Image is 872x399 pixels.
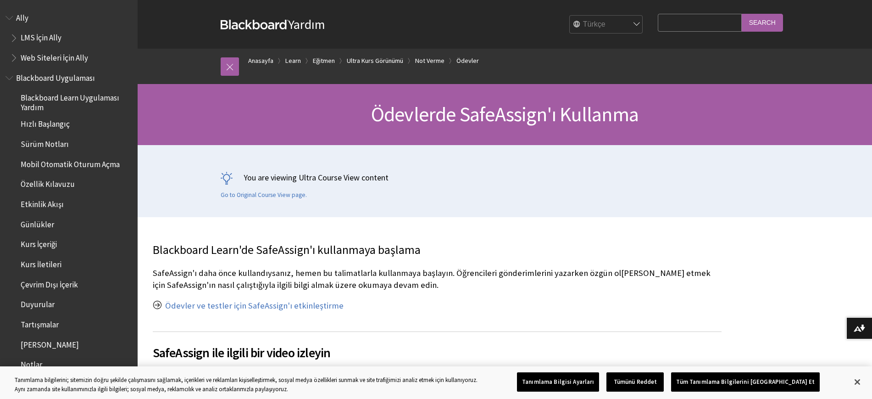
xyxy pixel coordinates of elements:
[371,101,639,127] span: Ödevlerde SafeAssign'ı Kullanma
[21,277,78,289] span: Çevrim Dışı İçerik
[153,242,722,259] p: Blackboard Learn'de SafeAssign'ı kullanmaya başlama
[6,10,132,66] nav: Book outline for Anthology Ally Help
[517,372,599,392] button: Tanımlama Bilgisi Ayarları
[21,90,131,112] span: Blackboard Learn Uygulaması Yardım
[456,55,479,67] a: Ödevler
[21,357,42,370] span: Notlar
[153,267,722,291] p: SafeAssign'ı daha önce kullandıysanız, hemen bu talimatlarla kullanmaya başlayın. Öğrencileri gön...
[21,197,64,209] span: Etkinlik Akışı
[21,117,70,129] span: Hızlı Başlangıç
[21,136,69,149] span: Sürüm Notları
[606,372,664,392] button: Tümünü Reddet
[221,191,307,199] a: Go to Original Course View page.
[313,55,335,67] a: Eğitmen
[153,332,722,362] h2: SafeAssign ile ilgili bir video izleyin
[21,257,61,269] span: Kurs İletileri
[221,172,789,183] p: You are viewing Ultra Course View content
[16,70,95,83] span: Blackboard Uygulaması
[21,50,88,62] span: Web Siteleri İçin Ally
[15,376,480,393] div: Tanımlama bilgilerini; sitemizin doğru şekilde çalışmasını sağlamak, içerikleri ve reklamları kiş...
[21,237,57,249] span: Kurs İçeriği
[21,177,75,189] span: Özellik Kılavuzu
[285,55,301,67] a: Learn
[21,157,120,169] span: Mobil Otomatik Oturum Açma
[570,16,643,34] select: Site Language Selector
[16,10,28,22] span: Ally
[21,30,61,43] span: LMS İçin Ally
[221,20,289,29] strong: Blackboard
[21,337,79,349] span: [PERSON_NAME]
[248,55,273,67] a: Anasayfa
[165,300,344,311] a: Ödevler ve testler için SafeAssign'ı etkinleştirme
[21,317,59,329] span: Tartışmalar
[742,14,783,32] input: Search
[347,55,403,67] a: Ultra Kurs Görünümü
[671,372,820,392] button: Tüm Tanımlama Bilgilerini [GEOGRAPHIC_DATA] Et
[415,55,444,67] a: Not Verme
[21,297,55,309] span: Duyurular
[847,372,867,392] button: Kapat
[221,16,325,33] a: BlackboardYardım
[21,217,54,229] span: Günlükler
